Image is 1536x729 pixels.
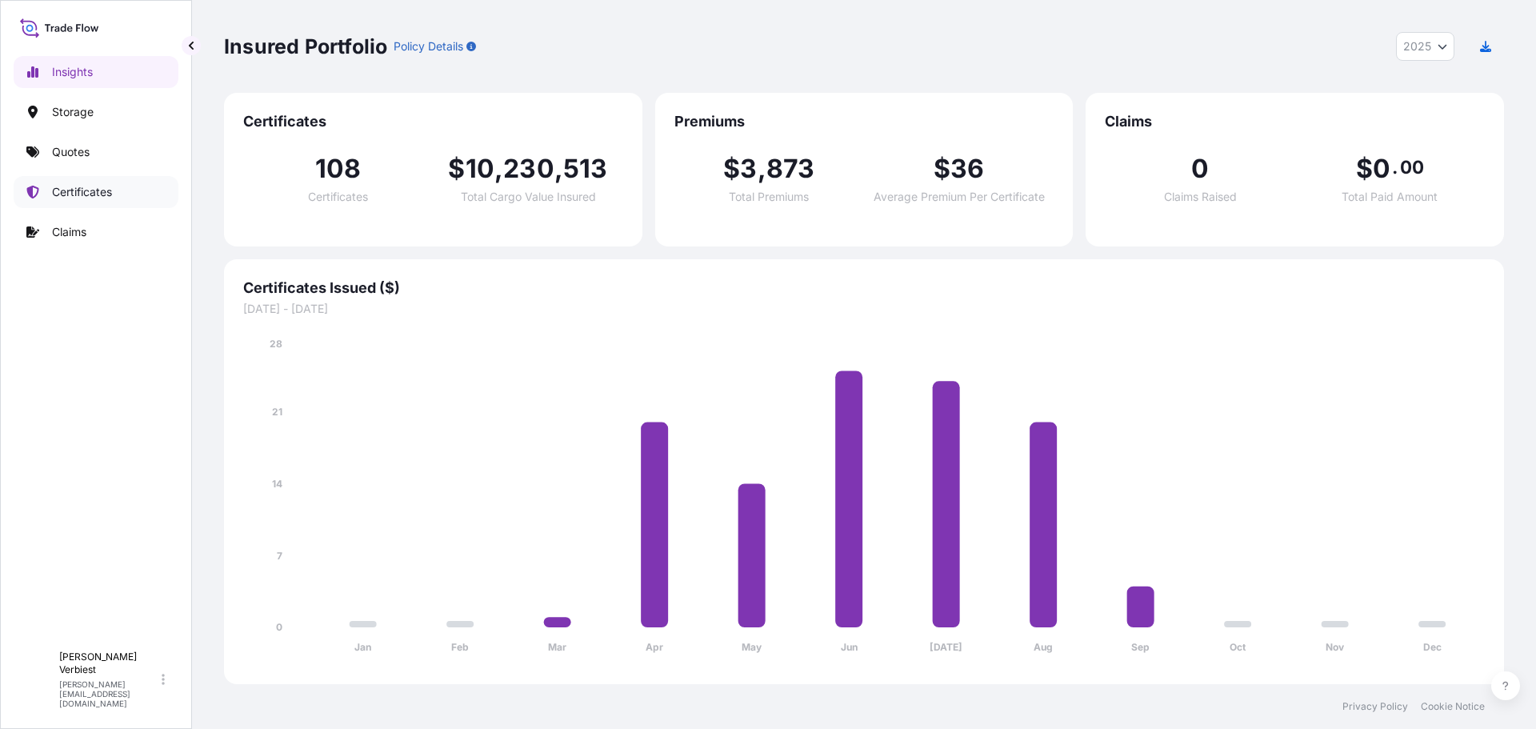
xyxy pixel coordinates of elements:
[394,38,463,54] p: Policy Details
[841,641,858,653] tspan: Jun
[742,641,762,653] tspan: May
[52,144,90,160] p: Quotes
[563,156,608,182] span: 513
[52,184,112,200] p: Certificates
[52,224,86,240] p: Claims
[1326,641,1345,653] tspan: Nov
[646,641,663,653] tspan: Apr
[243,278,1485,298] span: Certificates Issued ($)
[930,641,962,653] tspan: [DATE]
[243,112,623,131] span: Certificates
[277,550,282,562] tspan: 7
[1403,38,1431,54] span: 2025
[1191,156,1209,182] span: 0
[874,191,1045,202] span: Average Premium Per Certificate
[1034,641,1053,653] tspan: Aug
[1396,32,1454,61] button: Year Selector
[270,338,282,350] tspan: 28
[1421,700,1485,713] a: Cookie Notice
[14,56,178,88] a: Insights
[1356,156,1373,182] span: $
[461,191,596,202] span: Total Cargo Value Insured
[30,671,43,687] span: M
[272,478,282,490] tspan: 14
[503,156,554,182] span: 230
[1392,161,1398,174] span: .
[276,621,282,633] tspan: 0
[740,156,757,182] span: 3
[354,641,371,653] tspan: Jan
[674,112,1054,131] span: Premiums
[1342,191,1438,202] span: Total Paid Amount
[1342,700,1408,713] a: Privacy Policy
[1373,156,1390,182] span: 0
[59,679,158,708] p: [PERSON_NAME][EMAIL_ADDRESS][DOMAIN_NAME]
[758,156,766,182] span: ,
[729,191,809,202] span: Total Premiums
[1131,641,1150,653] tspan: Sep
[14,96,178,128] a: Storage
[1230,641,1246,653] tspan: Oct
[14,176,178,208] a: Certificates
[243,301,1485,317] span: [DATE] - [DATE]
[1423,641,1442,653] tspan: Dec
[466,156,494,182] span: 10
[14,216,178,248] a: Claims
[548,641,566,653] tspan: Mar
[272,406,282,418] tspan: 21
[52,64,93,80] p: Insights
[554,156,563,182] span: ,
[315,156,362,182] span: 108
[451,641,469,653] tspan: Feb
[494,156,503,182] span: ,
[723,156,740,182] span: $
[52,104,94,120] p: Storage
[1105,112,1485,131] span: Claims
[308,191,368,202] span: Certificates
[59,651,158,676] p: [PERSON_NAME] Verbiest
[1400,161,1424,174] span: 00
[224,34,387,59] p: Insured Portfolio
[14,136,178,168] a: Quotes
[934,156,950,182] span: $
[766,156,815,182] span: 873
[1164,191,1237,202] span: Claims Raised
[950,156,984,182] span: 36
[448,156,465,182] span: $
